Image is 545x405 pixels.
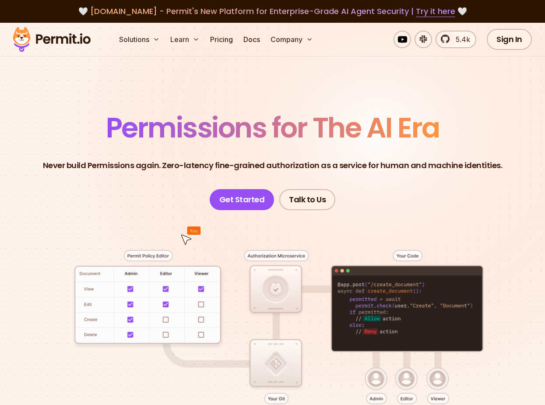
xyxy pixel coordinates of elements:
img: Permit logo [9,25,95,54]
a: Pricing [207,31,236,48]
a: Get Started [210,189,274,210]
button: Solutions [116,31,163,48]
p: Never build Permissions again. Zero-latency fine-grained authorization as a service for human and... [43,159,503,172]
span: Permissions for The AI Era [106,108,440,147]
a: Try it here [416,6,455,17]
a: Sign In [487,29,532,50]
a: Docs [240,31,264,48]
button: Company [267,31,316,48]
span: [DOMAIN_NAME] - Permit's New Platform for Enterprise-Grade AI Agent Security | [90,6,455,17]
span: 5.4k [450,34,470,45]
button: Learn [167,31,203,48]
a: 5.4k [436,31,476,48]
div: 🤍 🤍 [21,5,524,18]
a: Talk to Us [279,189,335,210]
